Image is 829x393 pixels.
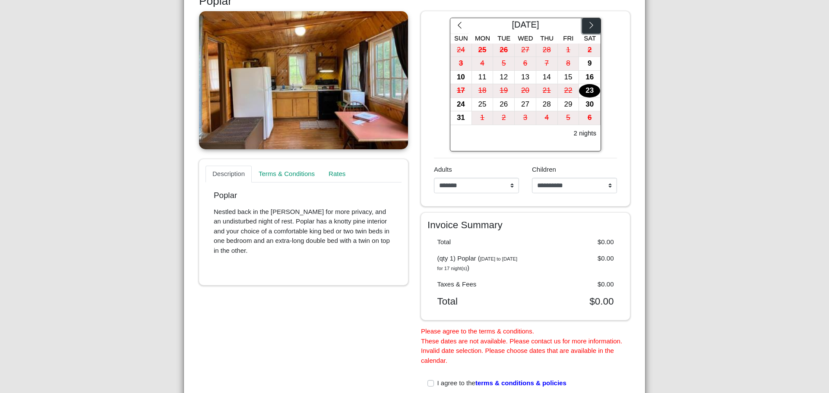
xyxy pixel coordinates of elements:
div: 8 [558,57,579,70]
div: 29 [558,98,579,111]
div: 19 [493,84,514,97]
div: Taxes & Fees [431,280,526,289]
div: 28 [536,98,557,111]
button: 4 [472,57,494,71]
div: 5 [493,57,514,70]
button: 30 [579,98,601,112]
button: 2 [493,111,515,125]
button: 1 [472,111,494,125]
svg: chevron right [587,21,595,29]
span: Fri [563,35,573,42]
label: I agree to the [437,378,566,388]
span: Children [532,166,556,173]
div: 25 [472,44,493,57]
button: 21 [536,84,558,98]
div: 4 [472,57,493,70]
div: 16 [579,71,600,84]
div: 4 [536,111,557,125]
div: 1 [472,111,493,125]
div: 3 [450,57,471,70]
button: 8 [558,57,579,71]
div: $0.00 [525,254,620,273]
button: 27 [515,98,536,112]
span: terms & conditions & policies [475,379,566,387]
div: [DATE] [469,18,582,34]
button: 26 [493,44,515,57]
a: Rates [322,166,352,183]
button: 29 [558,98,579,112]
div: 10 [450,71,471,84]
div: Total [431,237,526,247]
button: 5 [493,57,515,71]
button: 1 [558,44,579,57]
span: Sat [584,35,596,42]
a: Terms & Conditions [252,166,322,183]
div: 14 [536,71,557,84]
p: Poplar [214,191,393,201]
div: Total [431,296,526,307]
div: (qty 1) Poplar ( ) [431,254,526,273]
div: 24 [450,44,471,57]
div: $0.00 [525,280,620,289]
button: chevron right [582,18,601,34]
button: 11 [472,71,494,85]
div: $0.00 [525,296,620,307]
button: 6 [579,111,601,125]
button: 7 [536,57,558,71]
h6: 2 nights [573,129,596,137]
button: 4 [536,111,558,125]
button: 20 [515,84,536,98]
span: Wed [518,35,533,42]
button: 10 [450,71,472,85]
button: 23 [579,84,601,98]
div: 2 [493,111,514,125]
div: 24 [450,98,471,111]
div: 2 [579,44,600,57]
div: 23 [579,84,600,97]
h4: Invoice Summary [427,219,623,231]
div: 7 [536,57,557,70]
div: 28 [536,44,557,57]
div: 6 [515,57,536,70]
div: 26 [493,98,514,111]
button: 9 [579,57,601,71]
li: These dates are not available. Please contact us for more information. [421,336,630,346]
button: 27 [515,44,536,57]
div: 17 [450,84,471,97]
button: 6 [515,57,536,71]
button: 31 [450,111,472,125]
div: 15 [558,71,579,84]
button: 3 [450,57,472,71]
div: 27 [515,98,536,111]
span: Adults [434,166,452,173]
button: 24 [450,44,472,57]
span: Mon [475,35,490,42]
p: Nestled back in the [PERSON_NAME] for more privacy, and an undisturbed night of rest. Poplar has ... [214,207,393,256]
button: 17 [450,84,472,98]
button: 3 [515,111,536,125]
button: 12 [493,71,515,85]
div: $0.00 [525,237,620,247]
div: 9 [579,57,600,70]
div: 21 [536,84,557,97]
button: 5 [558,111,579,125]
button: 16 [579,71,601,85]
div: 11 [472,71,493,84]
span: Tue [497,35,510,42]
button: 15 [558,71,579,85]
button: 28 [536,44,558,57]
button: chevron left [450,18,469,34]
div: 31 [450,111,471,125]
div: 13 [515,71,536,84]
button: 26 [493,98,515,112]
button: 22 [558,84,579,98]
a: Description [206,166,252,183]
div: 25 [472,98,493,111]
span: Thu [540,35,554,42]
span: Sun [454,35,468,42]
